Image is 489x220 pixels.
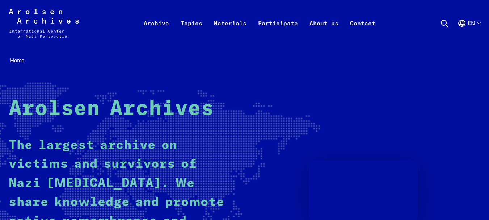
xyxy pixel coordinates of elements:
[344,17,381,46] a: Contact
[9,55,480,66] nav: Breadcrumb
[175,17,208,46] a: Topics
[138,9,381,38] nav: Primary
[10,57,24,64] span: Home
[304,17,344,46] a: About us
[458,19,480,45] button: English, language selection
[252,17,304,46] a: Participate
[208,17,252,46] a: Materials
[138,17,175,46] a: Archive
[9,99,214,119] strong: Arolsen Archives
